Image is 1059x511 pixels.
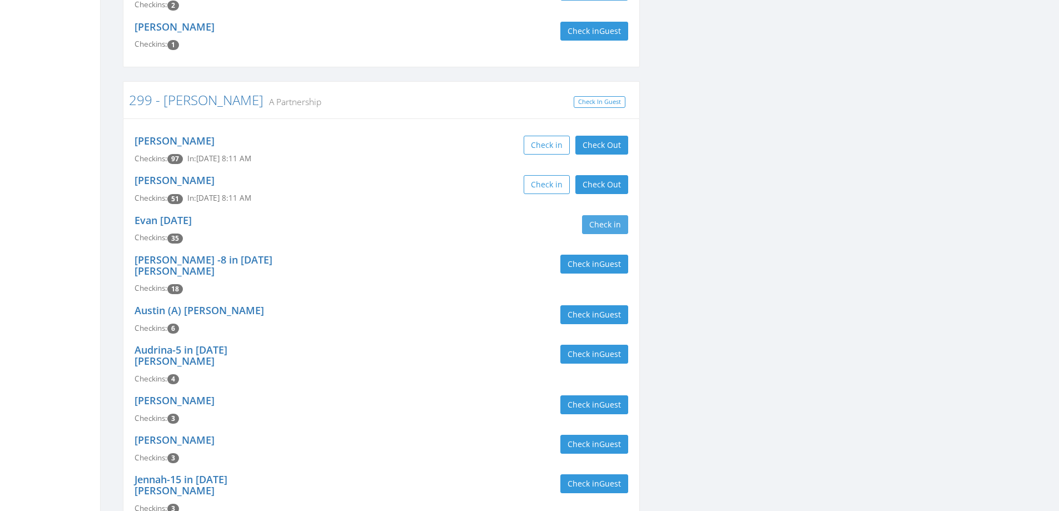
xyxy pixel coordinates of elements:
button: Check inGuest [560,305,628,324]
span: Checkins: [135,39,167,49]
span: Checkins: [135,453,167,463]
button: Check Out [575,175,628,194]
span: Checkins: [135,283,167,293]
span: Checkin count [167,324,179,334]
a: Check In Guest [574,96,625,108]
button: Check inGuest [560,435,628,454]
span: Guest [599,439,621,449]
a: [PERSON_NAME] [135,394,215,407]
span: Checkin count [167,284,183,294]
a: Evan [DATE] [135,214,192,227]
a: Jennah-15 in [DATE] [PERSON_NAME] [135,473,227,497]
button: Check inGuest [560,255,628,274]
a: [PERSON_NAME] [135,20,215,33]
span: In: [DATE] 8:11 AM [187,193,251,203]
button: Check inGuest [560,22,628,41]
span: Guest [599,259,621,269]
span: Checkins: [135,193,167,203]
span: In: [DATE] 8:11 AM [187,153,251,163]
span: Checkin count [167,40,179,50]
button: Check inGuest [560,474,628,493]
button: Check in [524,175,570,194]
span: Checkin count [167,194,183,204]
a: [PERSON_NAME] -8 in [DATE] [PERSON_NAME] [135,253,272,277]
span: Checkins: [135,374,167,384]
span: Guest [599,478,621,489]
button: Check Out [575,136,628,155]
button: Check in [524,136,570,155]
a: [PERSON_NAME] [135,433,215,446]
button: Check inGuest [560,345,628,364]
span: Guest [599,349,621,359]
span: Guest [599,309,621,320]
span: Checkin count [167,154,183,164]
small: A Partnership [263,96,321,108]
span: Checkins: [135,413,167,423]
span: Checkin count [167,414,179,424]
span: Checkin count [167,453,179,463]
a: Audrina-5 in [DATE] [PERSON_NAME] [135,343,227,368]
span: Checkin count [167,234,183,244]
span: Checkin count [167,1,179,11]
a: [PERSON_NAME] [135,173,215,187]
span: Checkins: [135,323,167,333]
span: Checkins: [135,153,167,163]
a: [PERSON_NAME] [135,134,215,147]
span: Checkins: [135,232,167,242]
span: Guest [599,399,621,410]
span: Guest [599,26,621,36]
button: Check inGuest [560,395,628,414]
a: 299 - [PERSON_NAME] [129,91,263,109]
span: Checkin count [167,374,179,384]
button: Check in [582,215,628,234]
a: Austin (A) [PERSON_NAME] [135,304,264,317]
